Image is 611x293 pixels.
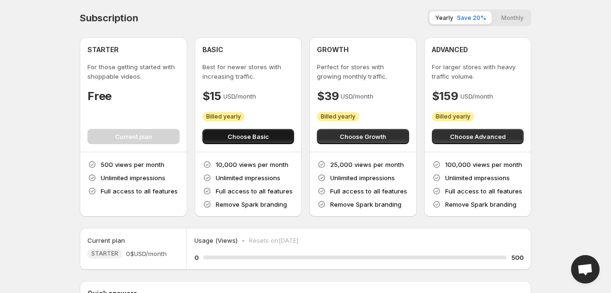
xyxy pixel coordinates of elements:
[101,160,164,169] p: 500 views per month
[80,12,138,24] h4: Subscription
[87,89,112,104] h4: Free
[317,89,339,104] h4: $39
[330,173,395,183] p: Unlimited impressions
[216,160,288,169] p: 10,000 views per month
[450,132,506,141] span: Choose Advanced
[496,11,529,24] button: Monthly
[317,112,359,121] div: Billed yearly
[511,253,524,262] h5: 500
[194,253,199,262] h5: 0
[202,62,295,81] p: Best for newer stores with increasing traffic.
[435,14,453,21] span: Yearly
[87,45,119,55] h4: STARTER
[432,112,474,121] div: Billed yearly
[87,236,125,245] h5: Current plan
[202,112,245,121] div: Billed yearly
[330,200,401,209] p: Remove Spark branding
[249,236,298,245] p: Resets on [DATE]
[445,173,510,183] p: Unlimited impressions
[216,173,280,183] p: Unlimited impressions
[216,200,287,209] p: Remove Spark branding
[228,132,269,141] span: Choose Basic
[241,236,245,245] p: •
[317,129,409,144] button: Choose Growth
[126,249,167,258] span: 0$ USD/month
[87,62,180,81] p: For those getting started with shoppable videos.
[571,255,600,284] div: Open chat
[430,11,492,24] button: YearlySave 20%
[445,186,522,196] p: Full access to all features
[432,62,524,81] p: For larger stores with heavy traffic volume.
[341,92,373,101] p: USD/month
[340,132,386,141] span: Choose Growth
[445,160,522,169] p: 100,000 views per month
[432,89,458,104] h4: $159
[202,45,223,55] h4: BASIC
[216,186,293,196] p: Full access to all features
[330,186,407,196] p: Full access to all features
[457,14,486,21] span: Save 20%
[91,250,118,257] span: STARTER
[194,236,238,245] p: Usage (Views)
[202,129,295,144] button: Choose Basic
[223,92,256,101] p: USD/month
[432,129,524,144] button: Choose Advanced
[330,160,404,169] p: 25,000 views per month
[432,45,468,55] h4: ADVANCED
[202,89,221,104] h4: $15
[101,186,178,196] p: Full access to all features
[445,200,516,209] p: Remove Spark branding
[317,62,409,81] p: Perfect for stores with growing monthly traffic.
[460,92,493,101] p: USD/month
[317,45,349,55] h4: GROWTH
[101,173,165,183] p: Unlimited impressions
